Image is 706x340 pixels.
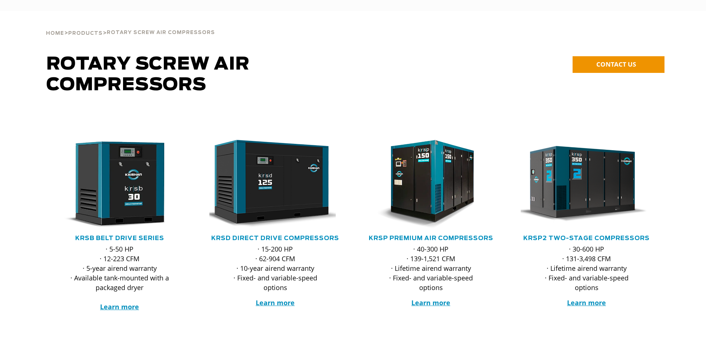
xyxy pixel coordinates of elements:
p: · 5-50 HP · 12-223 CFM · 5-year airend warranty · Available tank-mounted with a packaged dryer [69,244,171,312]
a: Learn more [256,298,295,307]
a: Products [68,30,103,36]
div: krsb30 [54,140,186,229]
a: Learn more [411,298,450,307]
p: · 40-300 HP · 139-1,521 CFM · Lifetime airend warranty · Fixed- and variable-speed options [380,244,482,292]
p: · 30-600 HP · 131-3,498 CFM · Lifetime airend warranty · Fixed- and variable-speed options [536,244,638,292]
a: Learn more [100,302,139,311]
img: krsd125 [204,140,336,229]
div: krsp350 [521,140,653,229]
div: krsp150 [365,140,497,229]
span: Rotary Screw Air Compressors [107,30,215,35]
a: KRSP Premium Air Compressors [369,235,493,241]
img: krsp350 [515,140,647,229]
div: > > [46,11,215,39]
span: Home [46,31,64,36]
a: CONTACT US [573,56,664,73]
div: krsd125 [209,140,341,229]
a: KRSP2 Two-Stage Compressors [523,235,650,241]
span: Products [68,31,103,36]
p: · 15-200 HP · 62-904 CFM · 10-year airend warranty · Fixed- and variable-speed options [224,244,327,292]
img: krsb30 [48,140,180,229]
a: KRSD Direct Drive Compressors [211,235,339,241]
a: KRSB Belt Drive Series [75,235,164,241]
a: Home [46,30,64,36]
a: Learn more [567,298,606,307]
span: Rotary Screw Air Compressors [46,55,250,94]
span: CONTACT US [596,60,636,68]
img: krsp150 [359,140,491,229]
